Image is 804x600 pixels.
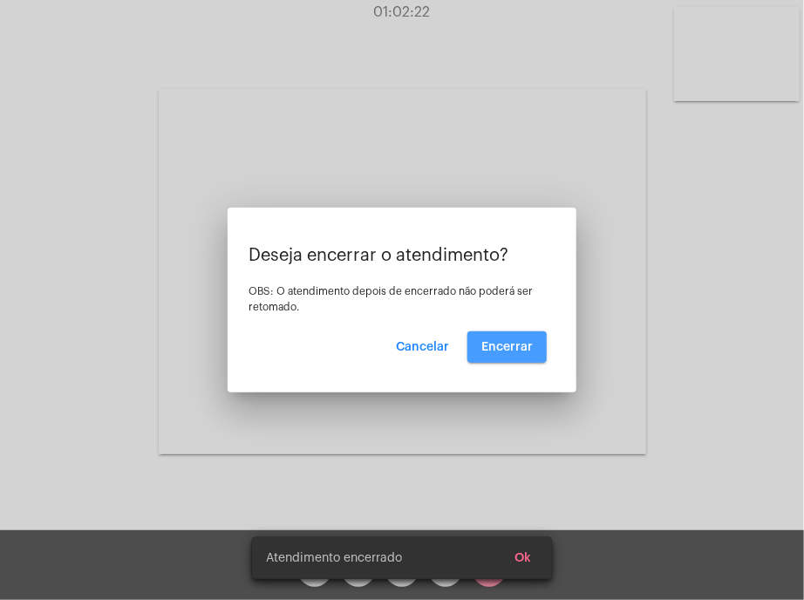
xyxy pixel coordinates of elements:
[514,552,531,564] span: Ok
[249,246,555,265] p: Deseja encerrar o atendimento?
[481,341,533,353] span: Encerrar
[467,331,547,363] button: Encerrar
[382,331,463,363] button: Cancelar
[396,341,449,353] span: Cancelar
[266,549,402,567] span: Atendimento encerrado
[374,5,431,19] span: 01:02:22
[249,286,533,312] span: OBS: O atendimento depois de encerrado não poderá ser retomado.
